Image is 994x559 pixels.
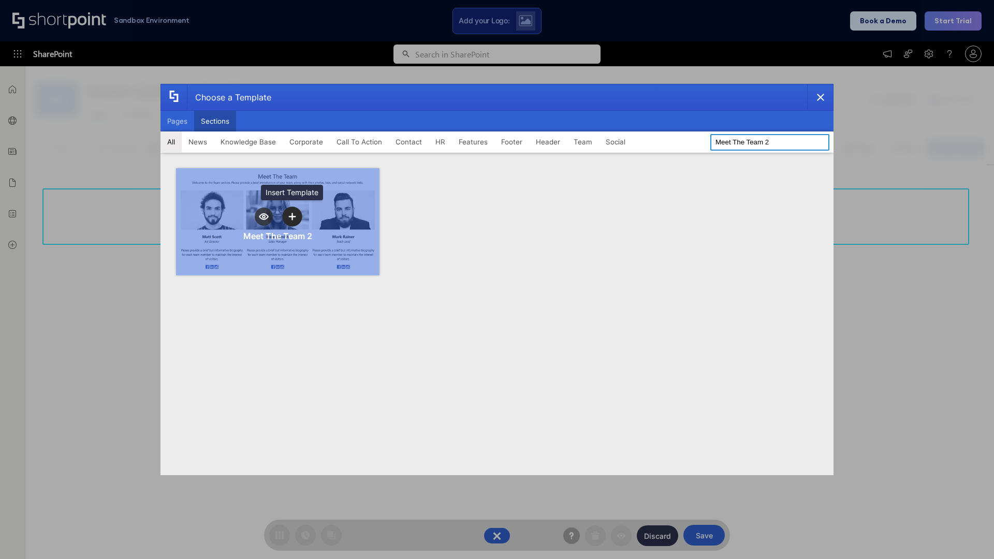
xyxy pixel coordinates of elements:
[160,131,182,152] button: All
[710,134,829,151] input: Search
[187,84,271,110] div: Choose a Template
[429,131,452,152] button: HR
[452,131,494,152] button: Features
[599,131,632,152] button: Social
[160,84,834,475] div: template selector
[567,131,599,152] button: Team
[494,131,529,152] button: Footer
[160,111,194,131] button: Pages
[283,131,330,152] button: Corporate
[389,131,429,152] button: Contact
[243,231,312,241] div: Meet The Team 2
[214,131,283,152] button: Knowledge Base
[330,131,389,152] button: Call To Action
[194,111,236,131] button: Sections
[182,131,214,152] button: News
[529,131,567,152] button: Header
[942,509,994,559] iframe: Chat Widget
